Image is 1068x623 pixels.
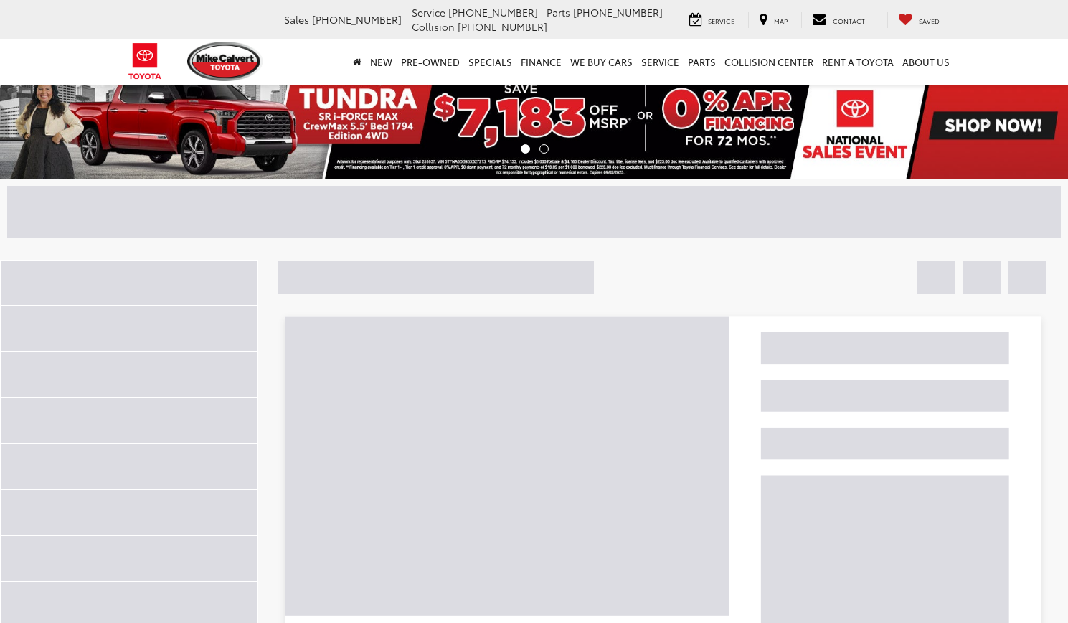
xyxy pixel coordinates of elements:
[919,16,940,25] span: Saved
[748,12,798,28] a: Map
[458,19,547,34] span: [PHONE_NUMBER]
[448,5,538,19] span: [PHONE_NUMBER]
[412,5,445,19] span: Service
[679,12,745,28] a: Service
[898,39,954,85] a: About Us
[412,19,455,34] span: Collision
[720,39,818,85] a: Collision Center
[637,39,684,85] a: Service
[566,39,637,85] a: WE BUY CARS
[818,39,898,85] a: Rent a Toyota
[366,39,397,85] a: New
[833,16,865,25] span: Contact
[774,16,788,25] span: Map
[118,38,172,85] img: Toyota
[708,16,734,25] span: Service
[801,12,876,28] a: Contact
[547,5,570,19] span: Parts
[187,42,263,81] img: Mike Calvert Toyota
[887,12,950,28] a: My Saved Vehicles
[397,39,464,85] a: Pre-Owned
[284,12,309,27] span: Sales
[464,39,516,85] a: Specials
[573,5,663,19] span: [PHONE_NUMBER]
[349,39,366,85] a: Home
[516,39,566,85] a: Finance
[312,12,402,27] span: [PHONE_NUMBER]
[684,39,720,85] a: Parts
